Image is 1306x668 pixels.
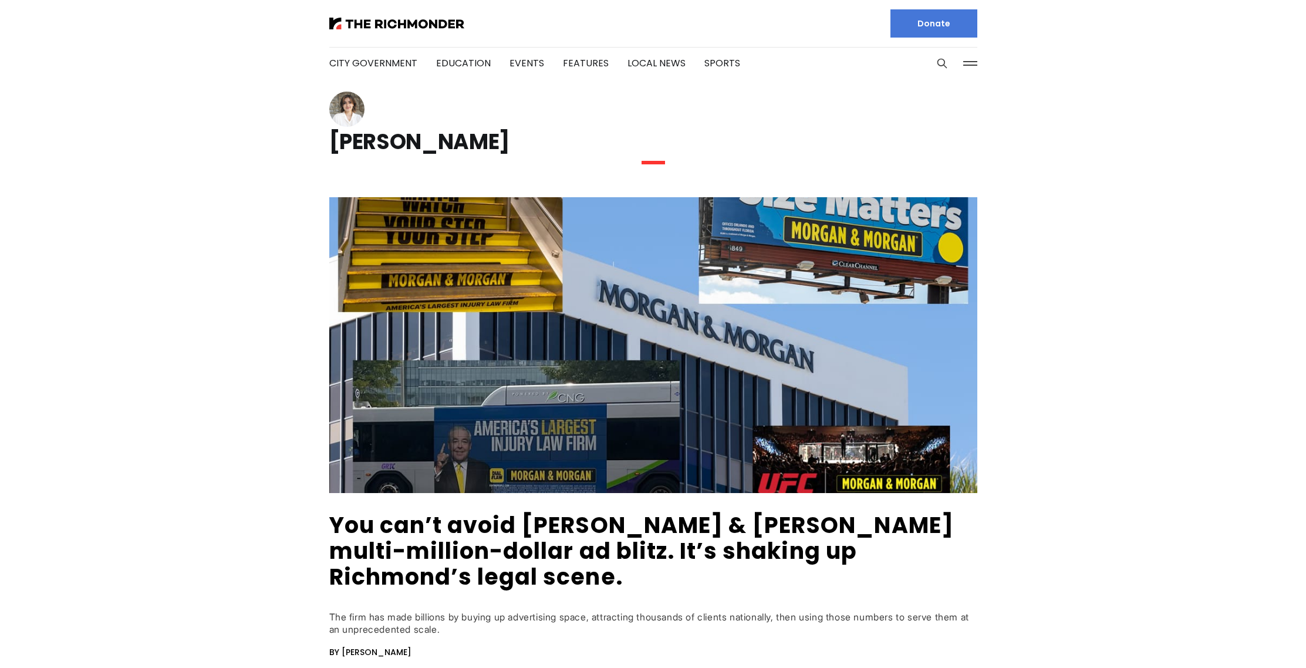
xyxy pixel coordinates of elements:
[329,133,977,151] h1: [PERSON_NAME]
[329,197,977,493] img: You can’t avoid Morgan & Morgan’s multi-million-dollar ad blitz. It’s shaking up Richmond’s legal...
[933,55,951,72] button: Search this site
[509,56,544,70] a: Events
[329,510,954,592] a: You can’t avoid [PERSON_NAME] & [PERSON_NAME] multi-million-dollar ad blitz. It’s shaking up Rich...
[1206,610,1306,668] iframe: portal-trigger
[329,611,977,636] div: The firm has made billions by buying up advertising space, attracting thousands of clients nation...
[563,56,609,70] a: Features
[329,18,464,29] img: The Richmonder
[329,92,365,127] img: Eleanor Shaw
[329,56,417,70] a: City Government
[627,56,686,70] a: Local News
[704,56,740,70] a: Sports
[329,646,411,658] span: By [PERSON_NAME]
[890,9,977,38] a: Donate
[436,56,491,70] a: Education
